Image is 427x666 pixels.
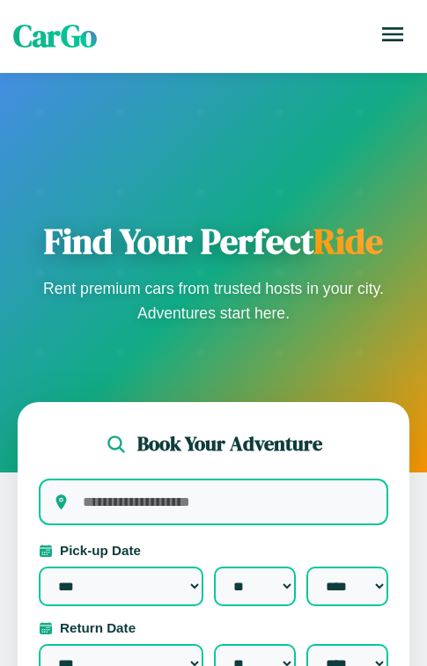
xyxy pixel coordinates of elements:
[313,217,383,265] span: Ride
[38,276,390,326] p: Rent premium cars from trusted hosts in your city. Adventures start here.
[39,543,388,558] label: Pick-up Date
[13,15,97,57] span: CarGo
[137,430,322,457] h2: Book Your Adventure
[39,620,388,635] label: Return Date
[38,220,390,262] h1: Find Your Perfect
